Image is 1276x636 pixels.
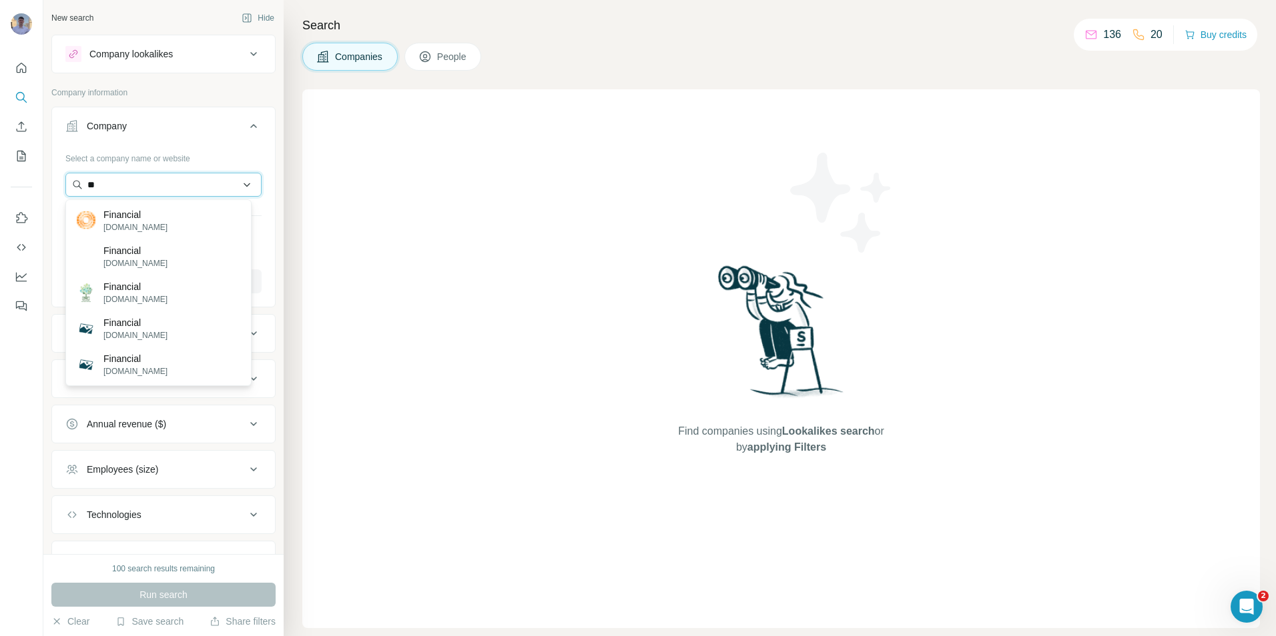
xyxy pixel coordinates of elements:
[11,13,32,35] img: Avatar
[103,280,168,293] p: Financial
[210,615,276,628] button: Share filters
[103,329,168,341] p: [DOMAIN_NAME]
[103,293,168,305] p: [DOMAIN_NAME]
[52,38,275,70] button: Company lookalikes
[51,615,89,628] button: Clear
[232,8,284,28] button: Hide
[87,508,141,521] div: Technologies
[1231,591,1263,623] iframe: Intercom live chat
[11,235,32,259] button: Use Surfe API
[52,544,275,576] button: Keywords
[52,499,275,531] button: Technologies
[87,463,158,476] div: Employees (size)
[103,221,168,233] p: [DOMAIN_NAME]
[77,211,95,230] img: Financial
[11,85,32,109] button: Search
[51,87,276,99] p: Company information
[77,283,95,302] img: Financial
[11,265,32,289] button: Dashboard
[112,563,215,575] div: 100 search results remaining
[674,423,888,455] span: Find companies using or by
[1151,27,1163,43] p: 20
[103,352,168,365] p: Financial
[87,119,127,133] div: Company
[103,316,168,329] p: Financial
[77,247,95,266] img: Financial
[87,417,166,431] div: Annual revenue ($)
[87,553,127,567] div: Keywords
[781,143,902,263] img: Surfe Illustration - Stars
[437,50,468,63] span: People
[1258,591,1269,601] span: 2
[11,144,32,168] button: My lists
[51,12,93,24] div: New search
[712,262,851,411] img: Surfe Illustration - Woman searching with binoculars
[77,355,95,374] img: Financial
[52,110,275,147] button: Company
[52,453,275,485] button: Employees (size)
[52,317,275,349] button: Industry
[782,425,875,437] span: Lookalikes search
[302,16,1260,35] h4: Search
[11,294,32,318] button: Feedback
[11,206,32,230] button: Use Surfe on LinkedIn
[52,363,275,395] button: HQ location
[65,147,262,165] div: Select a company name or website
[103,244,168,257] p: Financial
[103,208,168,221] p: Financial
[11,115,32,139] button: Enrich CSV
[89,47,173,61] div: Company lookalikes
[1103,27,1121,43] p: 136
[77,319,95,338] img: Financial
[103,365,168,377] p: [DOMAIN_NAME]
[103,257,168,269] p: [DOMAIN_NAME]
[11,56,32,80] button: Quick start
[335,50,384,63] span: Companies
[52,408,275,440] button: Annual revenue ($)
[115,615,184,628] button: Save search
[747,441,826,453] span: applying Filters
[1185,25,1247,44] button: Buy credits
